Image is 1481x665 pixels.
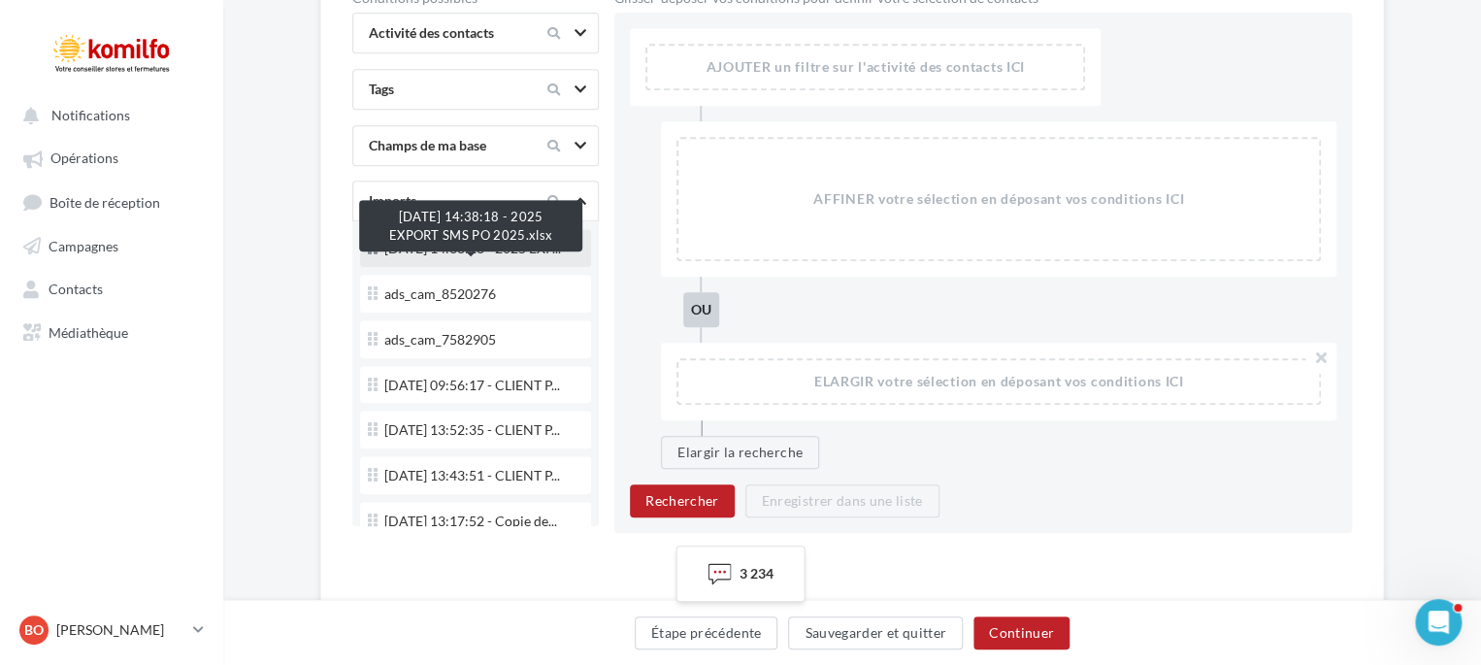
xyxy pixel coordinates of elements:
[12,270,212,305] a: Contacts
[12,227,212,262] a: Campagnes
[24,620,44,640] span: BO
[635,616,778,649] button: Étape précédente
[683,292,719,327] div: ou
[384,423,560,437] span: [DATE] 13:52:35 - CLIENT P...
[384,287,496,301] div: ads_cam_8520276
[384,379,560,392] span: [DATE] 09:56:17 - CLIENT P...
[384,333,496,347] div: ads_cam_7582905
[12,97,204,132] button: Notifications
[12,314,212,349] a: Médiathèque
[56,620,185,640] p: [PERSON_NAME]
[630,484,735,517] button: Rechercher
[49,237,118,253] span: Campagnes
[361,80,524,99] div: Tags
[973,616,1070,649] button: Continuer
[384,469,560,482] span: [DATE] 13:43:51 - CLIENT P...
[740,565,773,582] span: 3 234
[12,183,212,219] a: Boîte de réception
[12,140,212,175] a: Opérations
[51,107,130,123] span: Notifications
[359,200,582,251] div: [DATE] 14:38:18 - 2025 EXPORT SMS PO 2025.xlsx
[661,436,819,469] button: Elargir la recherche
[745,484,939,517] button: Enregistrer dans une liste
[361,191,524,211] div: Imports
[50,150,118,167] span: Opérations
[361,23,524,43] div: Activité des contacts
[49,281,103,297] span: Contacts
[49,193,160,210] span: Boîte de réception
[384,515,557,528] span: [DATE] 13:17:52 - Copie de...
[788,616,963,649] button: Sauvegarder et quitter
[49,323,128,340] span: Médiathèque
[384,242,561,255] span: [DATE] 14:38:18 - 2025 EXP...
[16,612,208,648] a: BO [PERSON_NAME]
[1415,599,1462,646] iframe: Intercom live chat
[361,136,524,155] div: Champs de ma base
